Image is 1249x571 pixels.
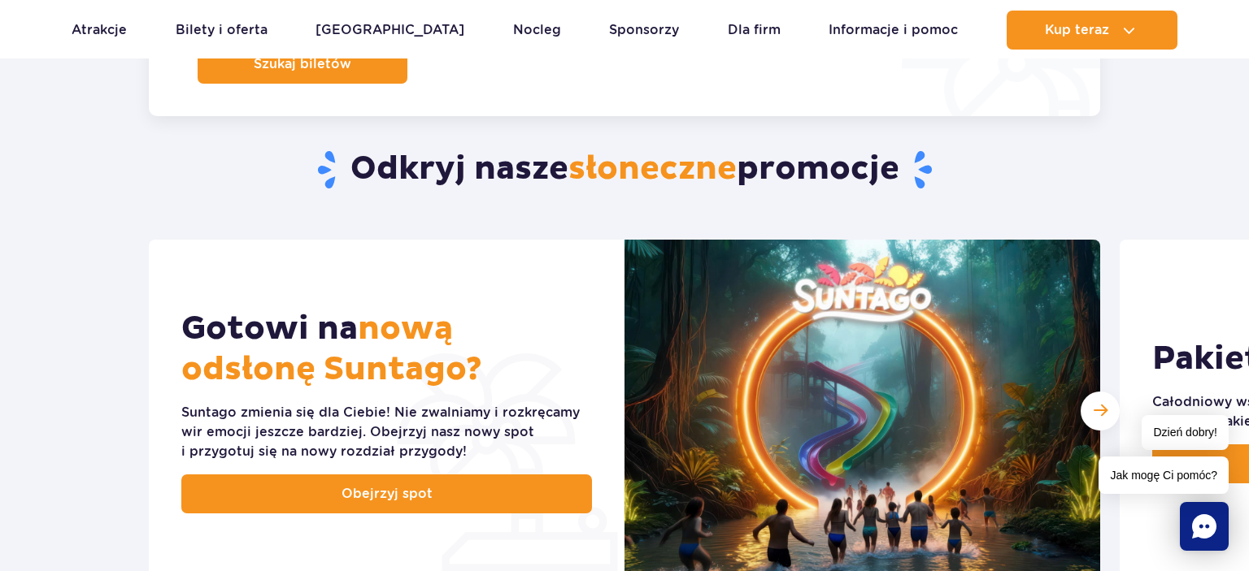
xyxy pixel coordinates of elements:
[829,11,958,50] a: Informacje i pomoc
[176,11,268,50] a: Bilety i oferta
[1099,456,1229,494] span: Jak mogę Ci pomóc?
[728,11,781,50] a: Dla firm
[1180,502,1229,551] div: Chat
[1045,23,1109,37] span: Kup teraz
[568,149,737,189] span: słoneczne
[513,11,561,50] a: Nocleg
[1007,11,1177,50] button: Kup teraz
[181,309,482,390] span: nową odsłonę Suntago?
[316,11,464,50] a: [GEOGRAPHIC_DATA]
[149,149,1101,191] h2: Odkryj nasze promocje
[609,11,679,50] a: Sponsorzy
[181,309,592,390] h2: Gotowi na
[1142,415,1229,450] span: Dzień dobry!
[254,57,351,71] span: Szukaj biletów
[198,45,407,84] button: Szukaj biletów
[342,484,433,504] span: Obejrzyj spot
[181,403,592,461] div: Suntago zmienia się dla Ciebie! Nie zwalniamy i rozkręcamy wir emocji jeszcze bardziej. Obejrzyj ...
[1081,391,1120,430] div: Następny slajd
[181,474,592,513] a: Obejrzyj spot
[72,11,127,50] a: Atrakcje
